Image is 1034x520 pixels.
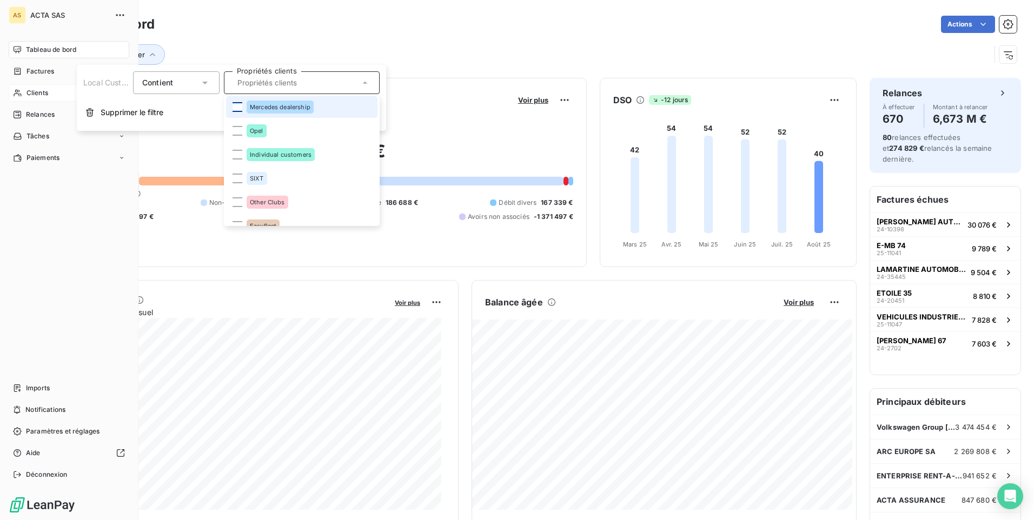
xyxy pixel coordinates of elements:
span: 847 680 € [962,496,997,504]
a: Imports [9,379,129,397]
span: Individual customers [250,151,311,158]
span: 25-11041 [877,250,901,256]
span: 9 504 € [971,268,997,277]
button: Voir plus [780,297,817,307]
span: Local Customer [83,78,140,87]
button: VEHICULES INDUSTRIELS AVIGNONN25-110477 828 € [870,308,1020,331]
tspan: Mars 25 [623,241,647,248]
span: Supprimer le filtre [101,107,163,118]
tspan: Avr. 25 [661,241,681,248]
a: Paramètres et réglages [9,423,129,440]
a: Tâches [9,128,129,145]
span: Clients [26,88,48,98]
span: 25-11047 [877,321,902,328]
h6: DSO [613,94,632,106]
a: +99Relances [9,106,129,123]
img: Logo LeanPay [9,496,76,514]
button: [PERSON_NAME] AUTOMOBILES24-1039830 076 € [870,212,1020,236]
span: 24-2702 [877,345,902,351]
span: E-MB 74 [877,241,906,250]
span: 24-35445 [877,274,906,280]
span: Easyfleet [250,223,276,229]
span: ENTERPRISE RENT-A-CAR - CITER SA [877,471,963,480]
span: Paiements [26,153,59,163]
tspan: Juil. 25 [771,241,793,248]
button: Voir plus [392,297,423,307]
a: Paiements [9,149,129,166]
span: ACTA SAS [30,11,108,19]
tspan: Juin 25 [734,241,756,248]
span: 941 652 € [963,471,997,480]
span: Chiffre d'affaires mensuel [61,306,387,318]
span: ACTA ASSURANCE [877,496,945,504]
button: LAMARTINE AUTOMOBILES24-354459 504 € [870,260,1020,284]
span: VEHICULES INDUSTRIELS AVIGNONN [877,312,967,321]
button: E-MB 7425-110419 789 € [870,236,1020,260]
h6: Balance âgée [485,296,543,309]
div: Open Intercom Messenger [997,483,1023,509]
span: Contient [142,78,173,87]
span: 274 829 € [889,144,924,152]
a: Clients [9,84,129,102]
span: Débit divers [499,198,536,208]
a: Factures [9,63,129,80]
span: 3 474 454 € [955,423,997,431]
a: Aide [9,444,129,462]
a: Tableau de bord [9,41,129,58]
span: Mercedes dealership [250,104,310,110]
span: Voir plus [395,299,420,306]
span: 7 603 € [972,339,997,348]
h6: Principaux débiteurs [870,389,1020,415]
span: 0 [136,189,141,198]
span: [PERSON_NAME] 67 [877,336,946,345]
tspan: Août 25 [807,241,831,248]
span: 167 339 € [541,198,573,208]
span: 80 [883,133,892,142]
button: ETOILE 3524-204518 810 € [870,284,1020,308]
span: -1 371 497 € [534,212,573,222]
span: Montant à relancer [933,104,988,110]
span: 8 810 € [973,292,997,301]
span: ETOILE 35 [877,289,912,297]
span: Tableau de bord [26,45,76,55]
span: 186 688 € [386,198,418,208]
button: Voir plus [515,95,552,105]
span: Voir plus [784,298,814,306]
span: 7 828 € [972,316,997,324]
span: -12 jours [649,95,691,105]
span: 2 269 808 € [954,447,997,456]
span: relances effectuées et relancés la semaine dernière. [883,133,992,163]
span: Other Clubs [250,199,285,205]
span: À effectuer [883,104,915,110]
span: Avoirs non associés [468,212,529,222]
span: Relances [26,110,55,119]
span: Volkswagen Group [GEOGRAPHIC_DATA] [877,423,955,431]
span: Tâches [26,131,49,141]
span: 9 789 € [972,244,997,253]
span: [PERSON_NAME] AUTOMOBILES [877,217,963,226]
span: Imports [26,383,50,393]
button: [PERSON_NAME] 6724-27027 603 € [870,331,1020,355]
h4: 6,673 M € [933,110,988,128]
span: 24-20451 [877,297,904,304]
span: LAMARTINE AUTOMOBILES [877,265,966,274]
button: Supprimer le filtre [77,101,386,124]
span: Notifications [25,405,65,415]
div: AS [9,6,26,24]
span: Voir plus [518,96,548,104]
span: Aide [26,448,41,458]
input: Propriétés clients [233,78,360,88]
span: 30 076 € [967,221,997,229]
span: Factures [26,66,54,76]
h4: 670 [883,110,915,128]
span: ARC EUROPE SA [877,447,936,456]
button: Actions [941,16,995,33]
span: SIXT [250,175,264,182]
h6: Factures échues [870,186,1020,212]
h6: Relances [883,86,922,99]
span: 24-10398 [877,226,904,232]
span: Opel [250,128,263,134]
span: Déconnexion [26,470,68,479]
tspan: Mai 25 [698,241,718,248]
span: Non-échu [209,198,241,208]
